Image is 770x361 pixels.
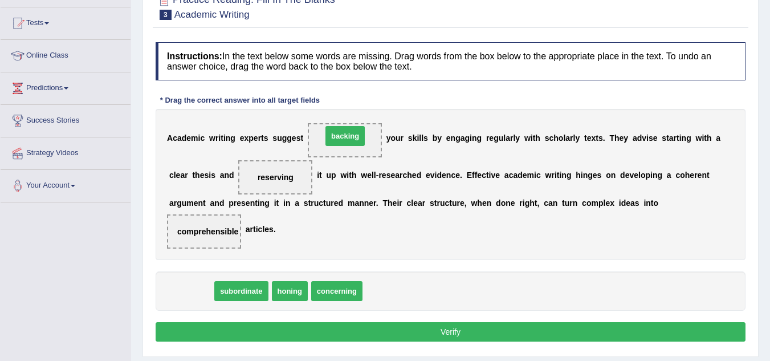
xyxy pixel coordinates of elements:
b: r [437,198,440,208]
b: e [587,133,592,143]
b: e [186,133,191,143]
b: p [248,133,254,143]
b: i [198,133,201,143]
b: Instructions: [167,51,222,61]
span: Drop target [308,123,382,157]
b: d [229,171,234,180]
b: l [503,133,506,143]
b: g [588,171,593,180]
b: u [314,198,319,208]
b: n [553,198,558,208]
b: t [308,198,311,208]
b: u [452,198,457,208]
b: c [451,171,455,180]
b: t [261,133,264,143]
a: Success Stories [1,105,131,133]
b: i [218,133,221,143]
b: r [378,171,381,180]
b: a [220,171,225,180]
b: e [382,171,386,180]
b: r [399,198,402,208]
b: n [611,171,616,180]
b: t [557,171,560,180]
b: y [515,133,520,143]
b: e [625,171,630,180]
b: i [397,198,399,208]
b: i [523,198,525,208]
a: Predictions [1,72,131,101]
b: a [716,133,720,143]
b: a [210,198,215,208]
b: t [449,198,452,208]
b: g [287,133,292,143]
b: r [551,171,554,180]
b: w [696,133,702,143]
b: h [614,133,620,143]
b: h [553,133,559,143]
b: r [311,198,313,208]
b: r [215,133,218,143]
b: t [677,133,679,143]
b: g [686,133,691,143]
b: c [509,171,514,180]
b: g [282,133,287,143]
a: Strategy Videos [1,137,131,166]
b: t [255,198,258,208]
b: l [374,171,376,180]
b: a [548,198,553,208]
b: t [486,171,489,180]
b: g [264,198,270,208]
b: p [646,171,651,180]
b: c [402,171,407,180]
span: Drop target [238,160,312,194]
b: s [545,133,549,143]
b: w [524,133,531,143]
b: s [423,133,428,143]
b: t [533,133,536,143]
b: u [440,198,445,208]
b: o [680,171,685,180]
b: d [437,171,442,180]
b: i [274,198,276,208]
b: t [300,133,303,143]
b: a [565,133,570,143]
b: - [376,171,379,180]
b: n [250,198,255,208]
b: T [609,133,614,143]
b: e [393,198,397,208]
span: 3 [160,10,172,20]
b: w [340,171,347,180]
b: u [277,133,282,143]
b: r [422,198,425,208]
b: n [451,133,456,143]
b: c [445,198,450,208]
b: a [169,198,174,208]
h4: In the text below some words are missing. Drag words from the box below to the appropriate place ... [156,42,745,80]
b: h [576,171,581,180]
b: s [597,171,602,180]
b: x [245,133,249,143]
b: g [658,171,663,180]
b: n [226,133,231,143]
b: d [637,133,642,143]
b: . [376,198,378,208]
b: a [506,133,510,143]
button: Verify [156,322,745,342]
b: p [229,198,234,208]
b: i [470,133,472,143]
b: u [499,133,504,143]
b: r [185,171,188,180]
b: r [510,133,513,143]
b: s [204,171,209,180]
b: e [246,198,250,208]
b: t [596,133,598,143]
b: r [401,133,404,143]
b: n [364,198,369,208]
b: t [666,133,669,143]
b: g [494,133,499,143]
b: a [513,171,518,180]
b: c [173,133,177,143]
b: c [482,171,486,180]
b: e [390,171,395,180]
b: n [260,198,265,208]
